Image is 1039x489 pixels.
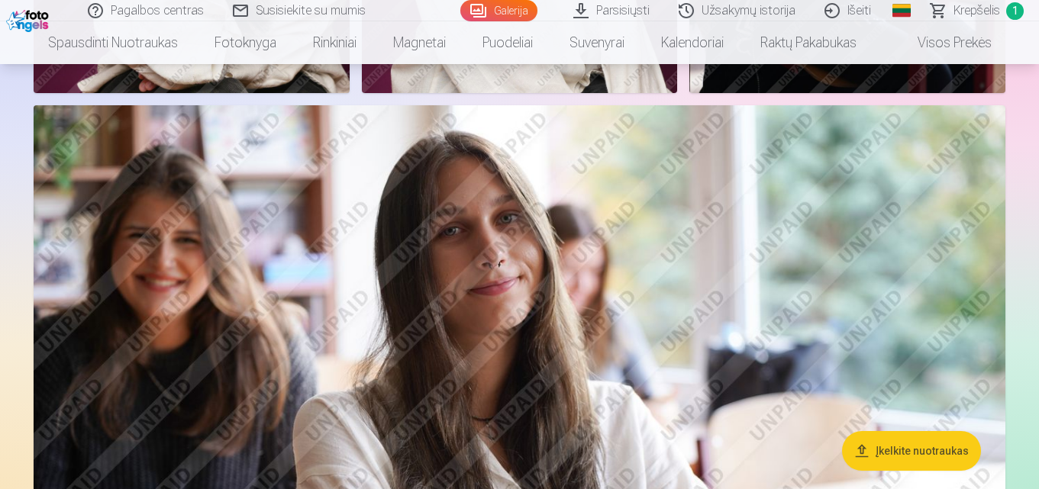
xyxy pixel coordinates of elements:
a: Visos prekės [875,21,1010,64]
a: Magnetai [375,21,464,64]
a: Raktų pakabukas [742,21,875,64]
a: Spausdinti nuotraukas [30,21,196,64]
a: Puodeliai [464,21,551,64]
a: Rinkiniai [295,21,375,64]
img: /fa2 [6,6,53,32]
a: Fotoknyga [196,21,295,64]
span: 1 [1006,2,1024,20]
button: Įkelkite nuotraukas [842,431,981,471]
a: Kalendoriai [643,21,742,64]
span: Krepšelis [953,2,1000,20]
a: Suvenyrai [551,21,643,64]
